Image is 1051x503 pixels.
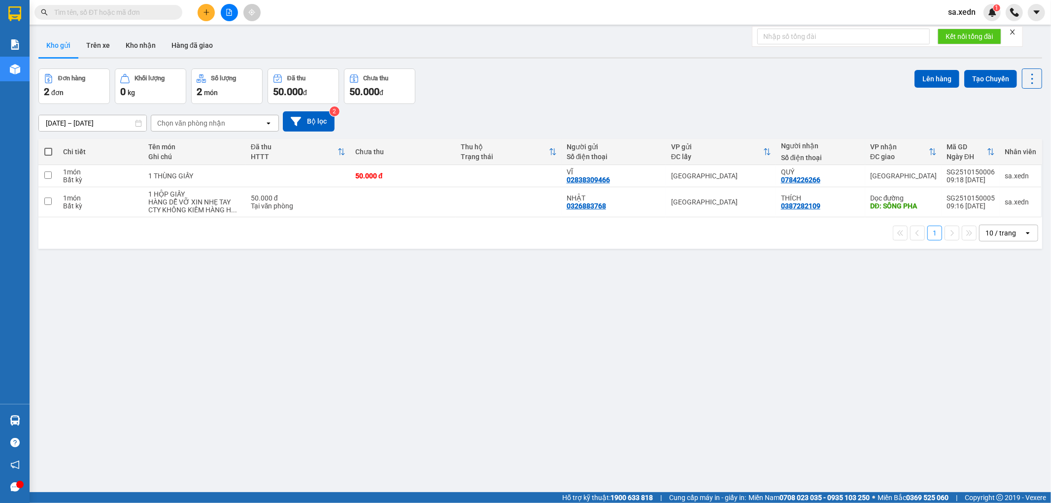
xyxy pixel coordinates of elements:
div: DĐ: SÔNG PHA [870,202,937,210]
div: HTTT [251,153,338,161]
div: Bất kỳ [63,176,139,184]
div: Chọn văn phòng nhận [157,118,225,128]
div: ĐC lấy [671,153,763,161]
div: Người gửi [567,143,661,151]
div: HÀNG DỄ VỠ XIN NHẸ TAY CTY KHÔNG KIỀM HÀNG HƯ BỂ NHÀ XE KHÔNG CHỊU TRÁCH NHIỆM [149,198,241,214]
div: 50.000 đ [251,194,345,202]
span: kg [128,89,135,97]
div: Tên món [149,143,241,151]
input: Select a date range. [39,115,146,131]
button: Lên hàng [915,70,959,88]
button: Đã thu50.000đ [268,68,339,104]
div: VP gửi [671,143,763,151]
strong: 0708 023 035 - 0935 103 250 [780,494,870,502]
div: ĐC giao [870,153,929,161]
div: 1 món [63,194,139,202]
img: phone-icon [1010,8,1019,17]
span: Cung cấp máy in - giấy in: [669,492,746,503]
div: 10 / trang [985,228,1016,238]
span: caret-down [1032,8,1041,17]
div: QUÝ [781,168,860,176]
div: Số lượng [211,75,236,82]
img: logo-vxr [8,6,21,21]
input: Tìm tên, số ĐT hoặc mã đơn [54,7,170,18]
button: caret-down [1028,4,1045,21]
button: Tạo Chuyến [964,70,1017,88]
button: Kết nối tổng đài [938,29,1001,44]
span: Kết nối tổng đài [946,31,993,42]
img: solution-icon [10,39,20,50]
div: Nhân viên [1005,148,1036,156]
button: Chưa thu50.000đ [344,68,415,104]
sup: 2 [330,106,339,116]
span: 50.000 [349,86,379,98]
div: Tại văn phòng [251,202,345,210]
span: | [956,492,957,503]
div: SG2510150006 [947,168,995,176]
span: ... [232,206,237,214]
span: message [10,482,20,492]
div: Đơn hàng [58,75,85,82]
span: Miền Nam [748,492,870,503]
button: Kho gửi [38,34,78,57]
div: 1 THÙNG GIẤY [149,172,241,180]
div: NHẬT [567,194,661,202]
button: Bộ lọc [283,111,335,132]
div: 09:18 [DATE] [947,176,995,184]
div: Số điện thoại [567,153,661,161]
span: 50.000 [273,86,303,98]
span: close [1009,29,1016,35]
input: Nhập số tổng đài [757,29,930,44]
div: 1 HỘP GIẤY [149,190,241,198]
span: đơn [51,89,64,97]
div: 1 món [63,168,139,176]
div: 0326883768 [567,202,606,210]
div: Mã GD [947,143,987,151]
div: Dọc đường [870,194,937,202]
span: 2 [44,86,49,98]
div: Đã thu [251,143,338,151]
div: Chi tiết [63,148,139,156]
strong: 1900 633 818 [610,494,653,502]
span: ⚪️ [872,496,875,500]
div: sa.xedn [1005,172,1036,180]
div: 50.000 đ [355,172,451,180]
div: Khối lượng [135,75,165,82]
span: question-circle [10,438,20,447]
img: icon-new-feature [988,8,997,17]
svg: open [1024,229,1032,237]
div: Ghi chú [149,153,241,161]
th: Toggle SortBy [942,139,1000,165]
th: Toggle SortBy [456,139,561,165]
div: [GEOGRAPHIC_DATA] [870,172,937,180]
span: 2 [197,86,202,98]
sup: 1 [993,4,1000,11]
button: file-add [221,4,238,21]
button: Đơn hàng2đơn [38,68,110,104]
button: Trên xe [78,34,118,57]
div: Thu hộ [461,143,548,151]
span: sa.xedn [940,6,983,18]
div: VP nhận [870,143,929,151]
span: đ [303,89,307,97]
span: search [41,9,48,16]
div: [GEOGRAPHIC_DATA] [671,172,771,180]
span: file-add [226,9,233,16]
div: 02838309466 [567,176,610,184]
th: Toggle SortBy [666,139,776,165]
span: Hỗ trợ kỹ thuật: [562,492,653,503]
div: Ngày ĐH [947,153,987,161]
div: VĨ [567,168,661,176]
div: THÍCH [781,194,860,202]
div: Trạng thái [461,153,548,161]
span: notification [10,460,20,469]
th: Toggle SortBy [246,139,350,165]
div: Chưa thu [364,75,389,82]
span: aim [248,9,255,16]
button: Kho nhận [118,34,164,57]
button: Khối lượng0kg [115,68,186,104]
div: Người nhận [781,142,860,150]
div: Chưa thu [355,148,451,156]
span: plus [203,9,210,16]
button: 1 [927,226,942,240]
